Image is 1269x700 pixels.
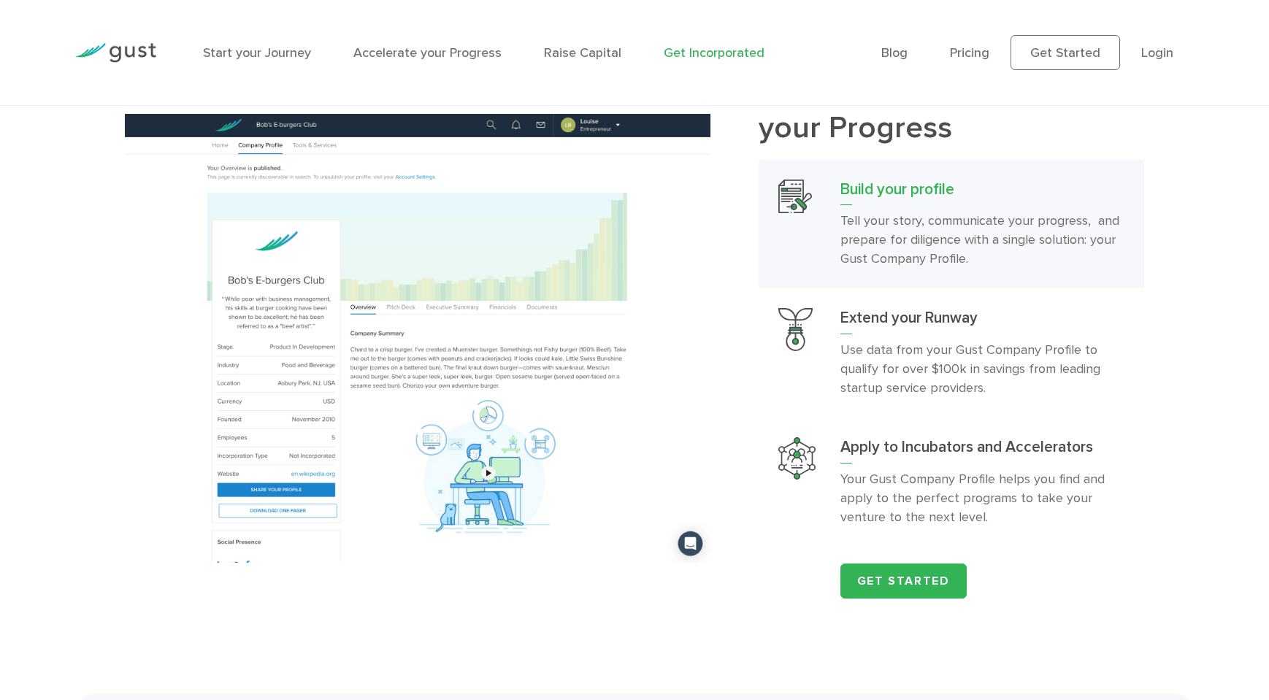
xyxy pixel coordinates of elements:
[840,437,1124,464] h3: Apply to Incubators and Accelerators
[759,288,1144,418] a: Extend Your RunwayExtend your RunwayUse data from your Gust Company Profile to qualify for over $...
[950,45,989,61] a: Pricing
[203,45,311,61] a: Start your Journey
[125,114,710,563] img: Build your profile
[759,418,1144,547] a: Apply To Incubators And AcceleratorsApply to Incubators and AcceleratorsYour Gust Company Profile...
[840,308,1124,334] h3: Extend your Runway
[759,160,1144,289] a: Build Your ProfileBuild your profileTell your story, communicate your progress, and prepare for d...
[1011,35,1120,70] a: Get Started
[840,212,1124,269] p: Tell your story, communicate your progress, and prepare for diligence with a single solution: you...
[778,308,813,351] img: Extend Your Runway
[544,45,621,61] a: Raise Capital
[840,470,1124,527] p: Your Gust Company Profile helps you find and apply to the perfect programs to take your venture t...
[1141,45,1173,61] a: Login
[353,45,502,61] a: Accelerate your Progress
[759,78,1144,145] h2: your Progress
[840,341,1124,398] p: Use data from your Gust Company Profile to qualify for over $100k in savings from leading startup...
[778,180,813,214] img: Build Your Profile
[664,45,764,61] a: Get Incorporated
[840,180,1124,206] h3: Build your profile
[840,564,967,599] a: Get Started
[74,43,156,63] img: Gust Logo
[881,45,908,61] a: Blog
[778,437,816,480] img: Apply To Incubators And Accelerators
